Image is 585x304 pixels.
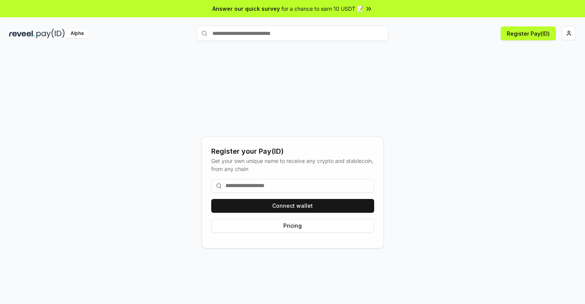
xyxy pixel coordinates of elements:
button: Register Pay(ID) [501,26,556,40]
div: Alpha [66,29,88,38]
button: Connect wallet [211,199,374,213]
span: for a chance to earn 10 USDT 📝 [281,5,363,13]
div: Get your own unique name to receive any crypto and stablecoin, from any chain [211,157,374,173]
img: reveel_dark [9,29,35,38]
button: Pricing [211,219,374,233]
img: pay_id [36,29,65,38]
span: Answer our quick survey [212,5,280,13]
div: Register your Pay(ID) [211,146,374,157]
